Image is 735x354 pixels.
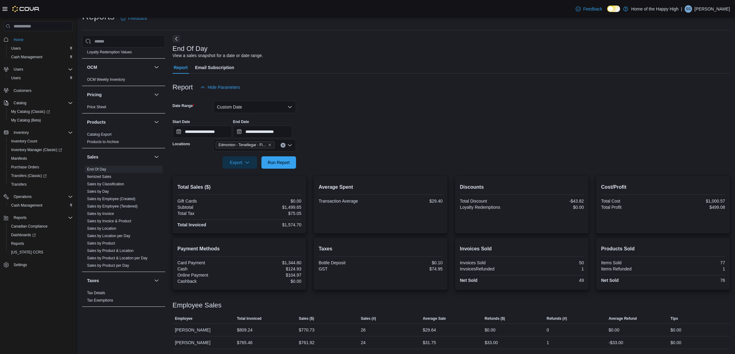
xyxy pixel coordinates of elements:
[11,224,48,229] span: Canadian Compliance
[153,118,160,126] button: Products
[153,91,160,98] button: Pricing
[173,45,208,52] h3: End Of Day
[11,147,62,152] span: Inventory Manager (Classic)
[87,64,152,70] button: OCM
[173,103,194,108] label: Date Range
[87,182,124,186] a: Sales by Classification
[223,156,257,169] button: Export
[361,316,376,321] span: Sales (#)
[9,146,65,154] a: Inventory Manager (Classic)
[423,316,446,321] span: Average Sale
[261,156,296,169] button: Run Report
[82,289,165,307] div: Taxes
[6,154,75,163] button: Manifests
[361,339,366,346] div: 24
[87,50,132,55] span: Loyalty Redemption Values
[609,326,620,334] div: $0.00
[9,223,50,230] a: Canadian Compliance
[11,87,73,94] span: Customers
[664,266,725,271] div: 1
[9,223,73,230] span: Canadian Compliance
[241,211,302,216] div: $75.05
[9,249,46,256] a: [US_STATE] CCRS
[82,76,165,86] div: OCM
[11,129,73,136] span: Inventory
[173,119,190,124] label: Start Date
[1,192,75,201] button: Operations
[609,339,623,346] div: -$33.00
[319,266,379,271] div: GST
[287,143,292,148] button: Open list of options
[87,263,129,268] span: Sales by Product per Day
[460,183,584,191] h2: Discounts
[87,219,131,223] a: Sales by Invoice & Product
[11,55,42,60] span: Cash Management
[173,336,235,349] div: [PERSON_NAME]
[423,326,436,334] div: $29.64
[87,64,97,70] h3: OCM
[601,183,725,191] h2: Cost/Profit
[523,266,584,271] div: 1
[87,50,132,54] a: Loyalty Redemption Values
[237,339,253,346] div: $765.46
[153,153,160,161] button: Sales
[11,76,21,80] span: Users
[87,92,102,98] h3: Pricing
[6,53,75,61] button: Cash Management
[173,52,263,59] div: View a sales snapshot for a date or date range.
[547,326,549,334] div: 0
[664,260,725,265] div: 77
[153,64,160,71] button: OCM
[686,5,691,13] span: SS
[681,5,682,13] p: |
[11,214,73,221] span: Reports
[607,6,620,12] input: Dark Mode
[361,326,366,334] div: 26
[177,279,238,284] div: Cashback
[547,316,567,321] span: Refunds (#)
[241,266,302,271] div: $124.93
[177,199,238,204] div: Gift Cards
[87,175,111,179] a: Itemized Sales
[11,261,29,269] a: Settings
[11,35,73,43] span: Home
[87,197,136,201] a: Sales by Employee (Created)
[573,3,604,15] a: Feedback
[87,256,148,260] a: Sales by Product & Location per Day
[523,205,584,210] div: $0.00
[87,196,136,201] span: Sales by Employee (Created)
[601,266,662,271] div: Items Refunded
[87,167,106,171] a: End Of Day
[82,41,165,58] div: Loyalty
[631,5,679,13] p: Home of the Happy High
[87,298,113,303] span: Tax Exemptions
[198,81,243,93] button: Hide Parameters
[9,163,42,171] a: Purchase Orders
[87,182,124,187] span: Sales by Classification
[175,316,193,321] span: Employee
[87,204,138,209] span: Sales by Employee (Tendered)
[87,132,111,137] a: Catalog Export
[87,92,152,98] button: Pricing
[664,205,725,210] div: $499.08
[87,249,134,253] a: Sales by Product & Location
[173,142,190,146] label: Locations
[1,128,75,137] button: Inventory
[241,260,302,265] div: $1,344.80
[4,32,73,285] nav: Complex example
[523,278,584,283] div: 49
[14,130,29,135] span: Inventory
[460,245,584,253] h2: Invoices Sold
[87,290,105,295] span: Tax Details
[6,116,75,125] button: My Catalog (Beta)
[460,199,521,204] div: Total Discount
[237,326,253,334] div: $809.24
[87,234,130,238] a: Sales by Location per Day
[11,99,29,107] button: Catalog
[460,205,521,210] div: Loyalty Redemptions
[268,159,290,166] span: Run Report
[9,108,52,115] a: My Catalog (Classic)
